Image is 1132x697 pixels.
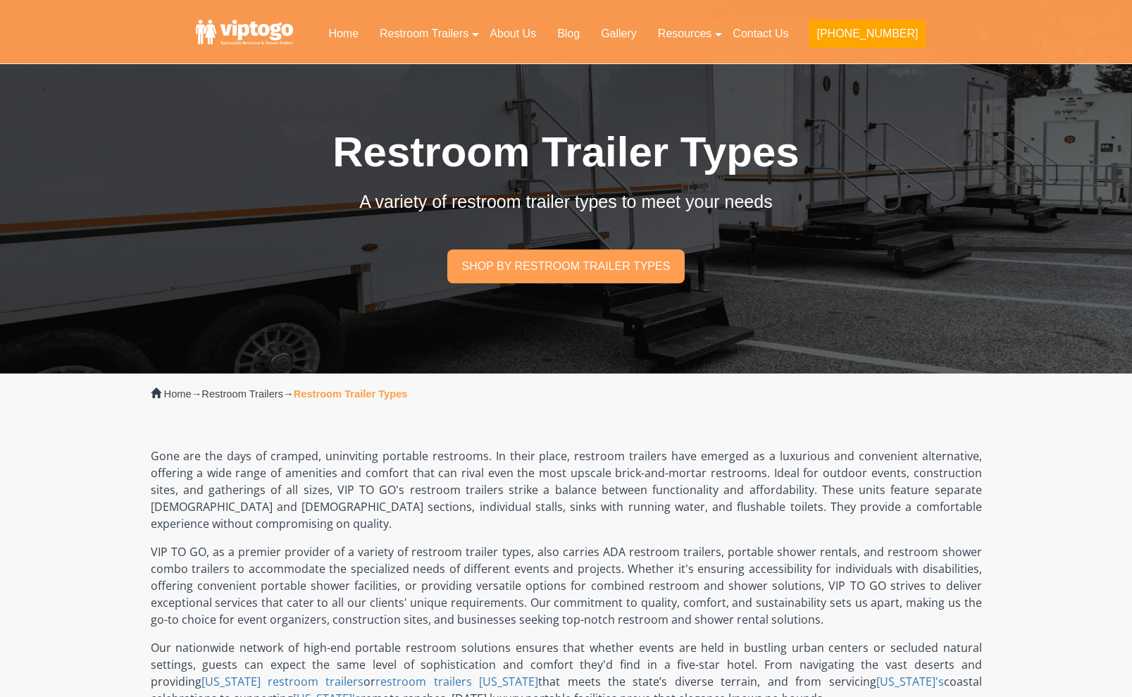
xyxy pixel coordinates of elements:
[164,388,408,400] span: → →
[151,543,982,628] p: VIP TO GO, as a premier provider of a variety of restroom trailer types, also carries ADA restroo...
[1076,641,1132,697] button: Live Chat
[547,18,590,49] a: Blog
[479,18,547,49] a: About Us
[375,674,538,689] a: restroom trailers [US_STATE]
[164,388,192,400] a: Home
[722,18,799,49] a: Contact Us
[151,448,982,532] p: Gone are the days of cramped, uninviting portable restrooms. In their place, restroom trailers ha...
[876,674,944,689] a: [US_STATE]'s
[590,18,647,49] a: Gallery
[447,249,684,283] a: Shop by restroom trailer types
[647,18,722,49] a: Resources
[809,20,925,48] button: [PHONE_NUMBER]
[799,18,935,56] a: [PHONE_NUMBER]
[201,674,364,689] a: [US_STATE] restroom trailers
[369,18,479,49] a: Restroom Trailers
[332,128,799,175] span: Restroom Trailer Types
[201,388,283,400] a: Restroom Trailers
[294,388,408,400] strong: Restroom Trailer Types
[359,192,772,211] span: A variety of restroom trailer types to meet your needs
[318,18,369,49] a: Home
